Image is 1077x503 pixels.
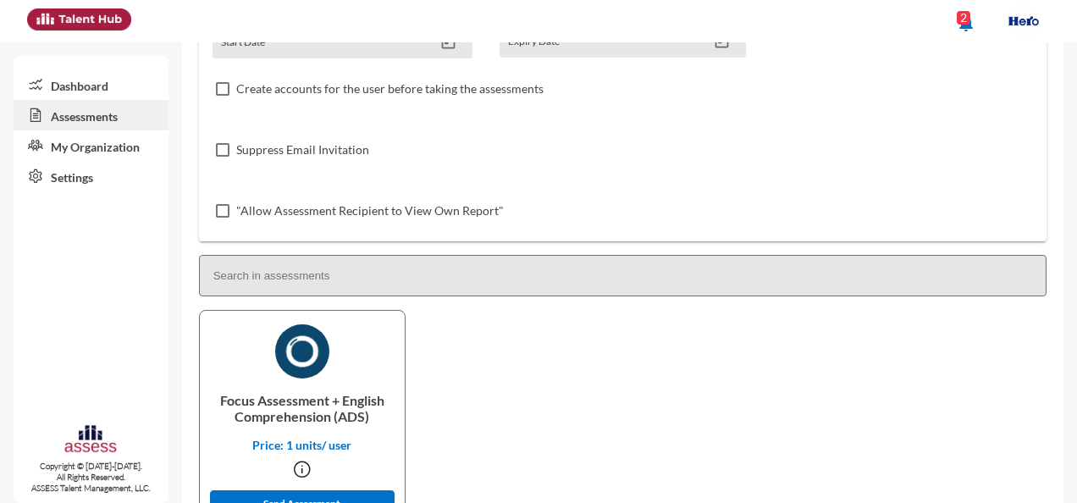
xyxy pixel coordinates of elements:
[14,461,168,494] p: Copyright © [DATE]-[DATE]. All Rights Reserved. ASSESS Talent Management, LLC.
[14,100,168,130] a: Assessments
[236,201,504,221] span: "Allow Assessment Recipient to View Own Report"
[956,13,976,33] mat-icon: notifications
[213,438,391,452] p: Price: 1 units/ user
[64,423,118,457] img: assesscompany-logo.png
[199,255,1047,296] input: Search in assessments
[213,379,391,438] p: Focus Assessment + English Comprehension (ADS)
[14,161,168,191] a: Settings
[236,79,544,99] span: Create accounts for the user before taking the assessments
[236,140,369,160] span: Suppress Email Invitation
[434,33,463,51] button: Open calendar
[14,130,168,161] a: My Organization
[957,11,970,25] div: 2
[14,69,168,100] a: Dashboard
